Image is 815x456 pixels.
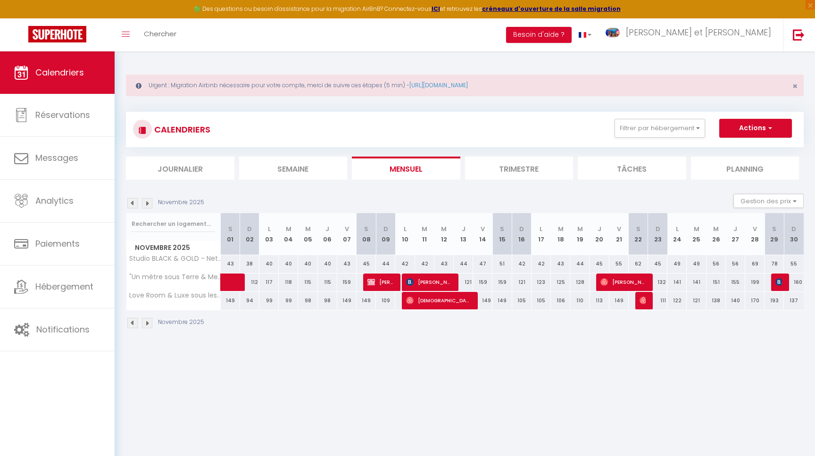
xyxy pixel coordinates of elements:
[286,224,291,233] abbr: M
[640,291,646,309] span: [PERSON_NAME]
[128,274,222,281] span: "Un mètre sous Terre & Mer" SPA-Wellness-Loveroom
[395,255,415,273] div: 42
[318,274,337,291] div: 115
[36,323,90,335] span: Notifications
[473,292,492,309] div: 149
[482,5,621,13] strong: créneaux d'ouverture de la salle migration
[570,274,590,291] div: 128
[279,274,298,291] div: 118
[512,255,532,273] div: 42
[128,292,222,299] span: Love Room & Luxe sous les colombages d'[GEOGRAPHIC_DATA]
[432,5,440,13] a: ICI
[383,224,388,233] abbr: D
[694,224,699,233] abbr: M
[606,28,620,37] img: ...
[126,157,234,180] li: Journalier
[648,255,667,273] div: 45
[629,255,648,273] div: 62
[599,18,783,51] a: ... [PERSON_NAME] et [PERSON_NAME]
[726,274,745,291] div: 155
[395,213,415,255] th: 10
[376,292,395,309] div: 109
[279,292,298,309] div: 99
[648,292,667,309] div: 111
[35,152,78,164] span: Messages
[441,224,447,233] abbr: M
[298,292,317,309] div: 98
[279,213,298,255] th: 04
[409,81,468,89] a: [URL][DOMAIN_NAME]
[465,157,574,180] li: Trimestre
[551,274,570,291] div: 125
[558,224,564,233] abbr: M
[376,255,395,273] div: 44
[337,292,357,309] div: 149
[772,224,776,233] abbr: S
[152,119,210,140] h3: CALENDRIERS
[600,273,646,291] span: [PERSON_NAME]
[617,224,621,233] abbr: V
[532,274,551,291] div: 123
[506,27,572,43] button: Besoin d'aide ?
[318,292,337,309] div: 98
[570,292,590,309] div: 110
[590,292,609,309] div: 113
[765,255,784,273] div: 78
[598,224,601,233] abbr: J
[128,255,222,262] span: Studio BLACK & GOLD - Netflix - Wifi - Gare 2 minutes
[239,157,348,180] li: Semaine
[707,255,726,273] div: 56
[636,224,640,233] abbr: S
[247,224,252,233] abbr: D
[667,213,687,255] th: 24
[259,255,279,273] div: 40
[791,224,796,233] abbr: D
[648,213,667,255] th: 23
[454,274,473,291] div: 121
[406,291,471,309] span: [DEMOGRAPHIC_DATA][PERSON_NAME]
[590,213,609,255] th: 20
[676,224,679,233] abbr: L
[540,224,542,233] abbr: L
[691,157,799,180] li: Planning
[434,255,454,273] div: 43
[158,198,204,207] p: Novembre 2025
[687,255,706,273] div: 49
[648,274,667,291] div: 132
[473,213,492,255] th: 14
[492,292,512,309] div: 149
[279,255,298,273] div: 40
[454,255,473,273] div: 44
[240,213,259,255] th: 02
[337,274,357,291] div: 159
[357,213,376,255] th: 08
[240,292,259,309] div: 94
[784,292,804,309] div: 137
[733,224,737,233] abbr: J
[35,195,74,207] span: Analytics
[158,318,204,327] p: Novembre 2025
[775,273,782,291] span: [PERSON_NAME]
[745,255,765,273] div: 69
[221,213,240,255] th: 01
[28,26,86,42] img: Super Booking
[364,224,368,233] abbr: S
[337,255,357,273] div: 43
[609,213,629,255] th: 21
[687,213,706,255] th: 25
[726,255,745,273] div: 56
[687,274,706,291] div: 141
[745,213,765,255] th: 28
[221,255,240,273] div: 43
[745,274,765,291] div: 199
[532,292,551,309] div: 105
[784,213,804,255] th: 30
[793,29,805,41] img: logout
[745,292,765,309] div: 170
[532,213,551,255] th: 17
[318,213,337,255] th: 06
[345,224,349,233] abbr: V
[298,255,317,273] div: 40
[629,213,648,255] th: 22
